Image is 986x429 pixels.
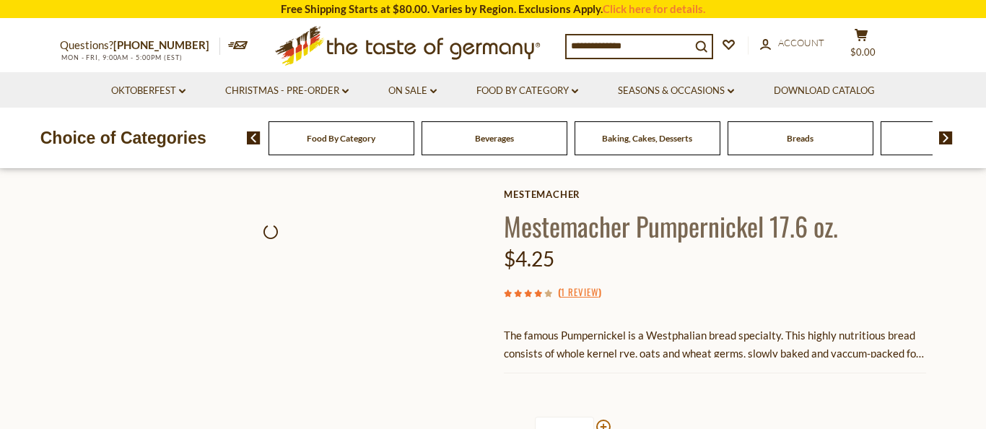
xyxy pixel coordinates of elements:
a: [PHONE_NUMBER] [113,38,209,51]
span: ( ) [558,285,601,299]
a: Food By Category [307,133,375,144]
a: 1 Review [561,285,598,300]
a: Account [760,35,824,51]
a: Food By Category [476,83,578,99]
img: previous arrow [247,131,261,144]
a: Click here for details. [603,2,705,15]
a: Seasons & Occasions [618,83,734,99]
img: next arrow [939,131,953,144]
a: Beverages [475,133,514,144]
a: On Sale [388,83,437,99]
p: The famous Pumpernickel is a Westphalian bread specialty. This highly nutritious bread consists o... [504,326,926,363]
span: $4.25 [504,246,554,271]
h1: Mestemacher Pumpernickel 17.6 oz. [504,209,926,242]
a: Christmas - PRE-ORDER [225,83,349,99]
a: Download Catalog [774,83,875,99]
span: $0.00 [850,46,876,58]
button: $0.00 [839,28,883,64]
p: Questions? [60,36,220,55]
a: Breads [787,133,813,144]
a: Oktoberfest [111,83,186,99]
span: MON - FRI, 9:00AM - 5:00PM (EST) [60,53,183,61]
span: Account [778,37,824,48]
a: Baking, Cakes, Desserts [602,133,692,144]
a: Mestemacher [504,188,926,200]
